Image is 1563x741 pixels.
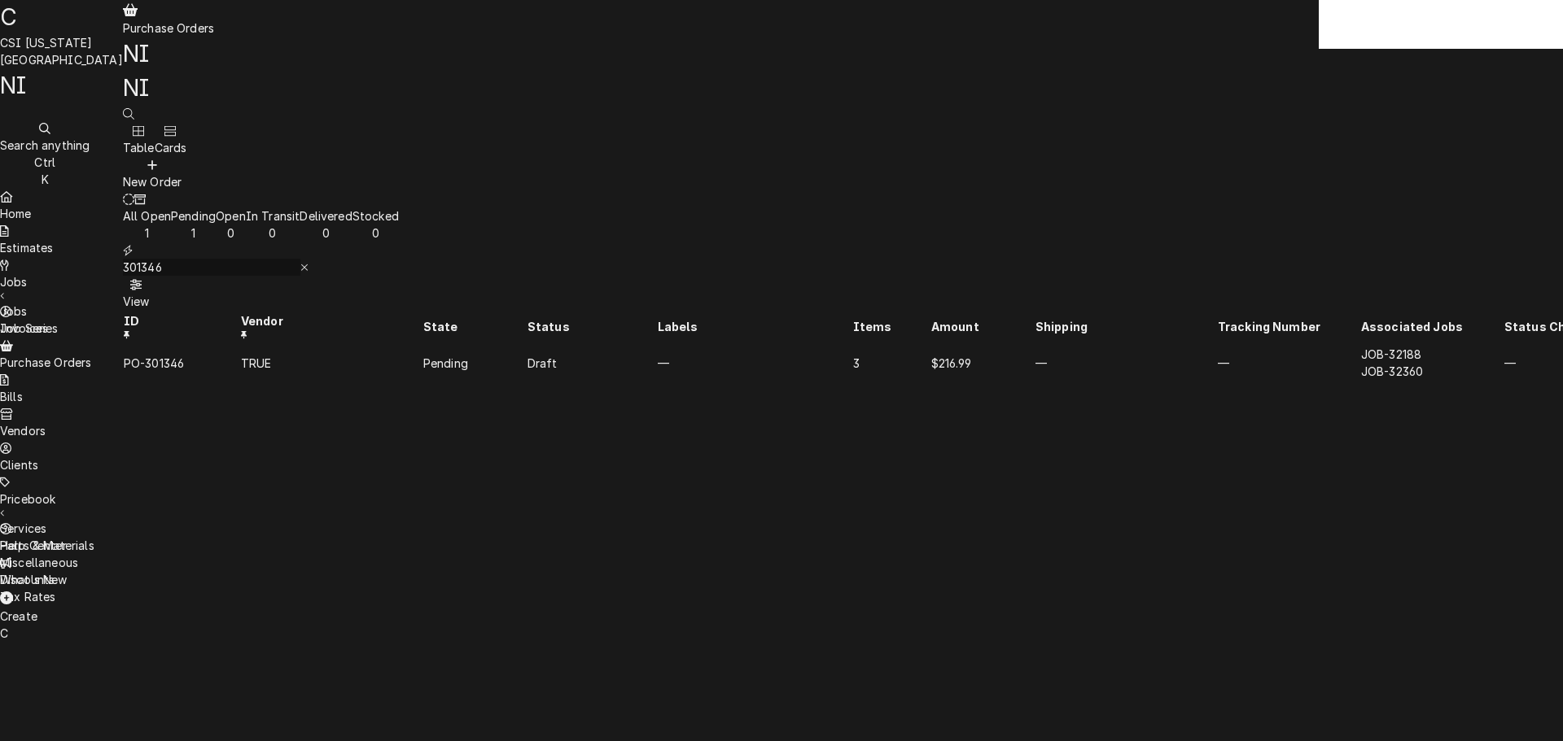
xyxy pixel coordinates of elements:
button: Erase input [300,259,309,276]
div: Stocked [352,207,399,224]
span: Purchase Orders [123,21,214,35]
div: $216.99 [931,355,1034,372]
input: Keyword search [123,259,300,276]
div: 0 [246,224,300,242]
div: PO-301346 [124,355,239,372]
div: All Open [123,207,171,224]
div: Draft [528,355,656,372]
div: Tracking Number [1218,318,1359,335]
div: Shipping [1035,318,1216,335]
div: In Transit [246,207,300,224]
div: Table [123,139,155,156]
div: TRUE [241,355,422,372]
span: New Order [123,175,182,189]
span: K [42,172,49,186]
div: ID [124,312,239,342]
div: Vendor [241,312,422,342]
div: Cards [155,139,187,156]
div: Delivered [300,207,352,224]
div: Amount [931,318,1034,335]
button: View [123,276,150,310]
div: State [423,318,526,335]
div: 1 [171,224,216,242]
div: 3 [853,355,930,372]
div: 0 [352,224,399,242]
div: — [1218,355,1359,372]
div: Pending [423,355,526,372]
div: Status [528,318,656,335]
div: JOB-32188 [1361,346,1503,363]
div: — [1035,355,1216,372]
div: Items [853,318,930,335]
div: Pending [171,207,216,224]
div: Open [216,207,246,224]
div: 0 [300,224,352,242]
button: New Order [123,156,182,190]
div: Labels [658,318,852,335]
span: Ctrl [34,155,55,169]
div: JOB-32360 [1361,363,1503,380]
button: Open search [123,105,134,122]
span: View [123,294,150,308]
div: — [658,355,852,372]
div: 0 [216,224,246,242]
div: Associated Jobs [1361,318,1503,335]
div: 1 [123,224,171,242]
